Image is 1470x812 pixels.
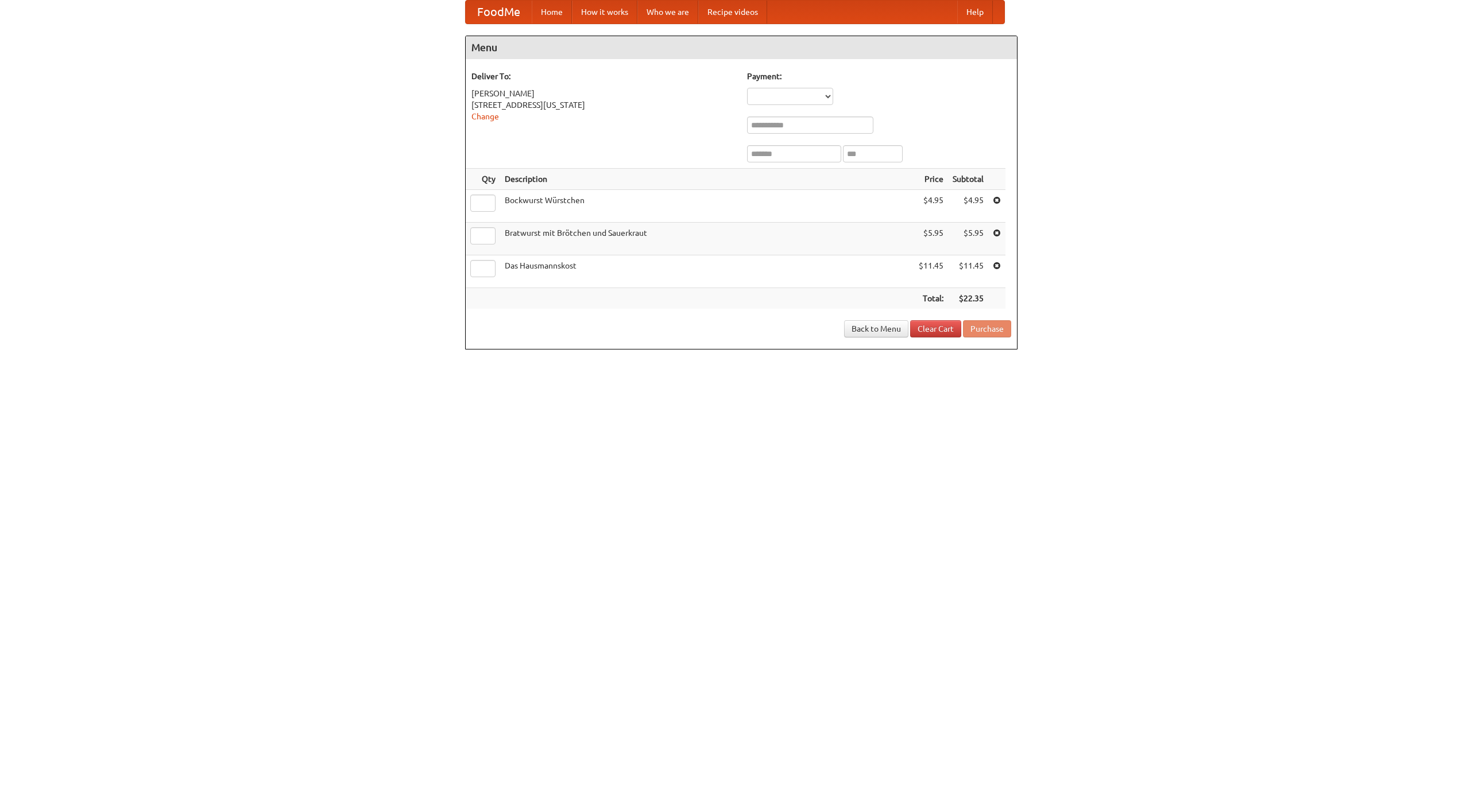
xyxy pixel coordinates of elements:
[466,1,532,24] a: FoodMe
[948,223,988,255] td: $5.95
[910,320,961,337] a: Clear Cart
[471,99,736,111] div: [STREET_ADDRESS][US_STATE]
[844,320,908,337] a: Back to Menu
[948,288,988,309] th: $22.35
[500,255,914,288] td: Das Hausmannskost
[914,223,948,255] td: $5.95
[637,1,698,24] a: Who we are
[471,112,499,121] a: Change
[500,190,914,223] td: Bockwurst Würstchen
[466,36,1017,59] h4: Menu
[914,169,948,190] th: Price
[963,320,1011,337] button: Purchase
[471,88,736,99] div: [PERSON_NAME]
[914,288,948,309] th: Total:
[914,190,948,223] td: $4.95
[572,1,637,24] a: How it works
[948,169,988,190] th: Subtotal
[500,223,914,255] td: Bratwurst mit Brötchen und Sauerkraut
[698,1,767,24] a: Recipe videos
[466,169,500,190] th: Qty
[747,71,1011,82] h5: Payment:
[500,169,914,190] th: Description
[957,1,993,24] a: Help
[914,255,948,288] td: $11.45
[471,71,736,82] h5: Deliver To:
[948,190,988,223] td: $4.95
[532,1,572,24] a: Home
[948,255,988,288] td: $11.45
